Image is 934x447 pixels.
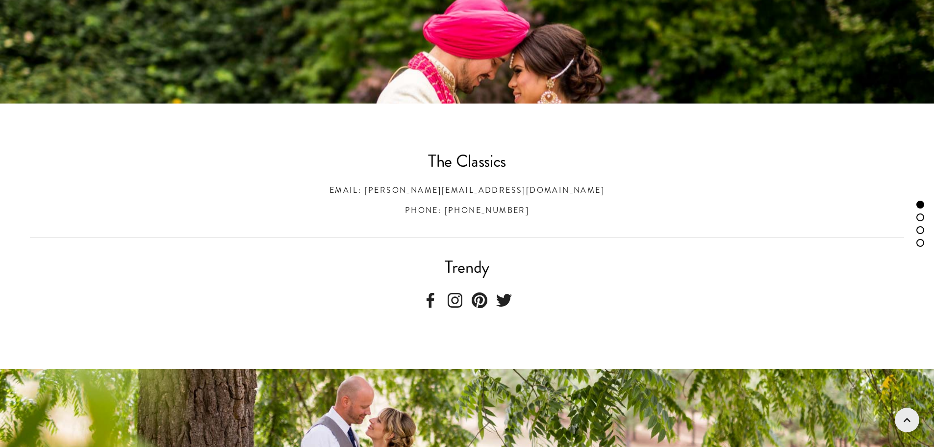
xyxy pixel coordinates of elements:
[447,292,463,308] a: Instagram
[496,292,512,308] a: Twitter
[30,204,904,217] h3: Phone: [PHONE_NUMBER]
[30,184,904,197] h3: Email: [PERSON_NAME][EMAIL_ADDRESS][DOMAIN_NAME]
[472,292,487,308] a: Pinterest
[30,153,904,170] h2: The Classics
[30,259,904,276] h2: Trendy
[423,292,438,308] a: Facebook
